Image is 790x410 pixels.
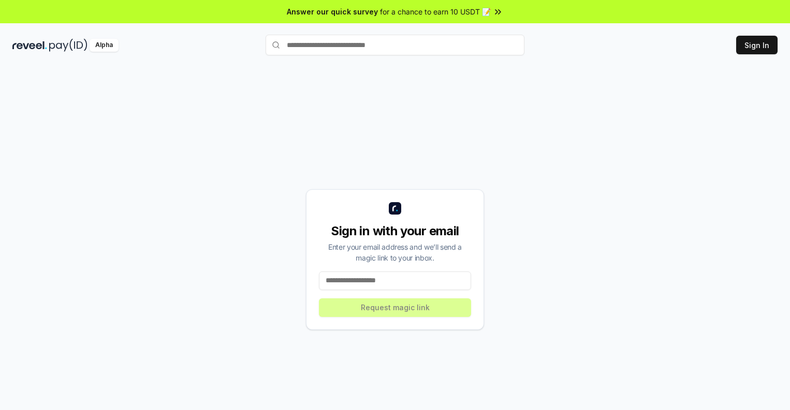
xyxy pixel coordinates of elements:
[319,241,471,263] div: Enter your email address and we’ll send a magic link to your inbox.
[12,39,47,52] img: reveel_dark
[736,36,778,54] button: Sign In
[287,6,378,17] span: Answer our quick survey
[90,39,119,52] div: Alpha
[380,6,491,17] span: for a chance to earn 10 USDT 📝
[389,202,401,215] img: logo_small
[319,223,471,239] div: Sign in with your email
[49,39,87,52] img: pay_id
